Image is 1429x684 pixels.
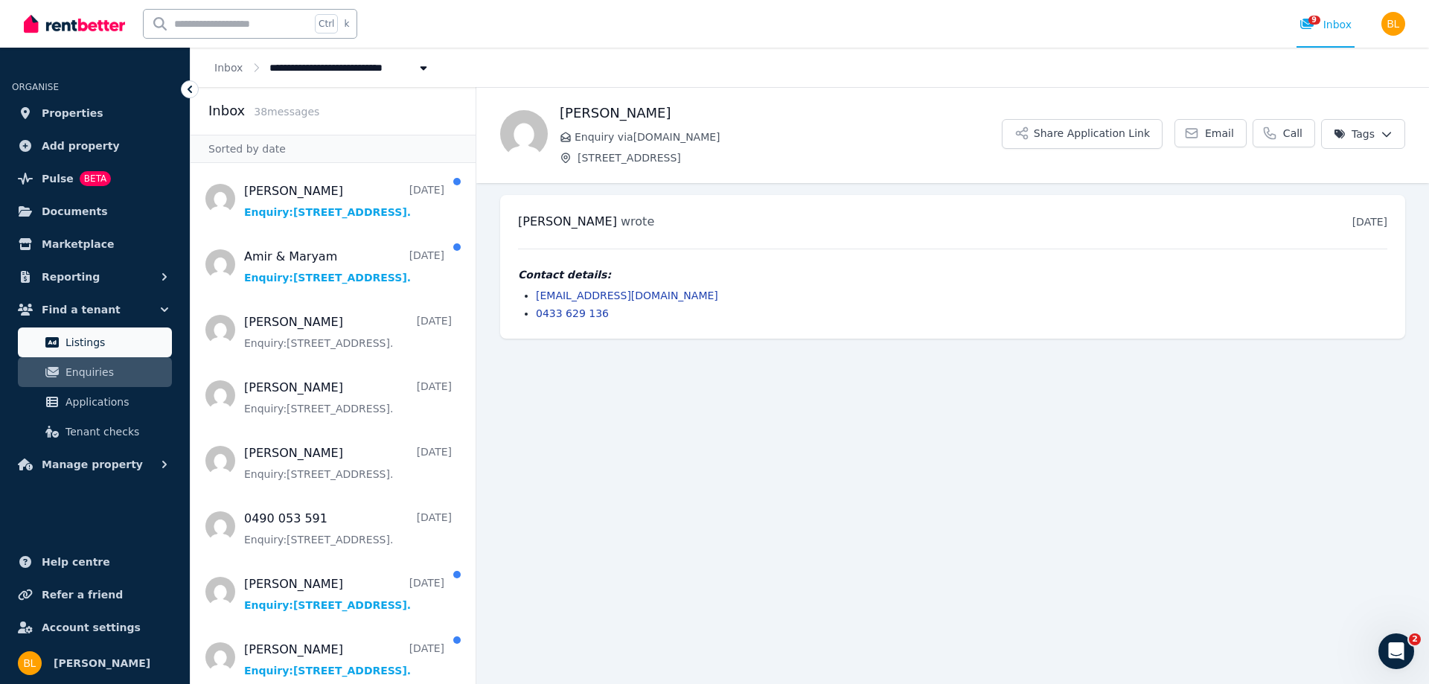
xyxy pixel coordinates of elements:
[18,387,172,417] a: Applications
[18,327,172,357] a: Listings
[42,170,74,188] span: Pulse
[12,229,178,259] a: Marketplace
[42,586,123,604] span: Refer a friend
[12,196,178,226] a: Documents
[244,313,452,351] a: [PERSON_NAME][DATE]Enquiry:[STREET_ADDRESS].
[12,547,178,577] a: Help centre
[12,98,178,128] a: Properties
[214,62,243,74] a: Inbox
[12,262,178,292] button: Reporting
[65,423,166,441] span: Tenant checks
[42,202,108,220] span: Documents
[1381,12,1405,36] img: Brandon Lim
[12,164,178,194] a: PulseBETA
[191,135,476,163] div: Sorted by date
[244,248,444,285] a: Amir & Maryam[DATE]Enquiry:[STREET_ADDRESS].
[12,450,178,479] button: Manage property
[1321,119,1405,149] button: Tags
[244,510,452,547] a: 0490 053 591[DATE]Enquiry:[STREET_ADDRESS].
[244,182,444,220] a: [PERSON_NAME][DATE]Enquiry:[STREET_ADDRESS].
[1409,633,1421,645] span: 2
[1002,119,1163,149] button: Share Application Link
[244,575,444,613] a: [PERSON_NAME][DATE]Enquiry:[STREET_ADDRESS].
[18,417,172,447] a: Tenant checks
[621,214,654,228] span: wrote
[536,290,718,301] a: [EMAIL_ADDRESS][DOMAIN_NAME]
[500,110,548,158] img: khagendra
[560,103,1002,124] h1: [PERSON_NAME]
[344,18,349,30] span: k
[315,14,338,33] span: Ctrl
[65,393,166,411] span: Applications
[42,235,114,253] span: Marketplace
[42,268,100,286] span: Reporting
[1283,126,1302,141] span: Call
[65,333,166,351] span: Listings
[42,137,120,155] span: Add property
[54,654,150,672] span: [PERSON_NAME]
[42,619,141,636] span: Account settings
[244,379,452,416] a: [PERSON_NAME][DATE]Enquiry:[STREET_ADDRESS].
[208,100,245,121] h2: Inbox
[42,456,143,473] span: Manage property
[191,48,455,87] nav: Breadcrumb
[518,214,617,228] span: [PERSON_NAME]
[65,363,166,381] span: Enquiries
[42,553,110,571] span: Help centre
[12,131,178,161] a: Add property
[24,13,125,35] img: RentBetter
[12,613,178,642] a: Account settings
[18,651,42,675] img: Brandon Lim
[1205,126,1234,141] span: Email
[1174,119,1247,147] a: Email
[254,106,319,118] span: 38 message s
[1299,17,1352,32] div: Inbox
[12,82,59,92] span: ORGANISE
[244,641,444,678] a: [PERSON_NAME][DATE]Enquiry:[STREET_ADDRESS].
[1253,119,1315,147] a: Call
[518,267,1387,282] h4: Contact details:
[1352,216,1387,228] time: [DATE]
[578,150,1002,165] span: [STREET_ADDRESS]
[12,295,178,325] button: Find a tenant
[244,444,452,482] a: [PERSON_NAME][DATE]Enquiry:[STREET_ADDRESS].
[42,104,103,122] span: Properties
[18,357,172,387] a: Enquiries
[42,301,121,319] span: Find a tenant
[536,307,609,319] a: 0433 629 136
[1378,633,1414,669] iframe: Intercom live chat
[1308,16,1320,25] span: 9
[80,171,111,186] span: BETA
[575,130,1002,144] span: Enquiry via [DOMAIN_NAME]
[12,580,178,610] a: Refer a friend
[1334,127,1375,141] span: Tags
